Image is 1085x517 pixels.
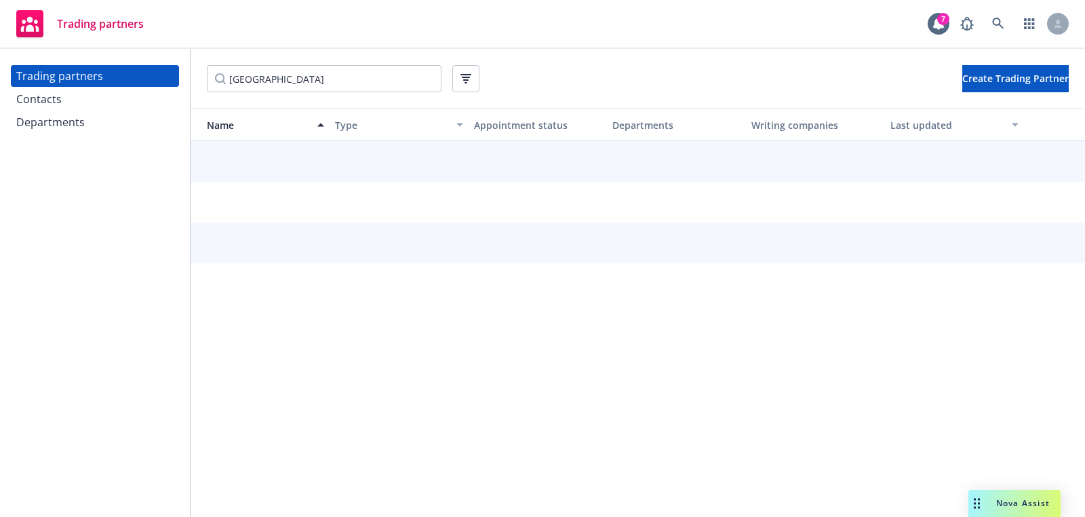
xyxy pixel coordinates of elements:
input: Filter by keyword... [207,65,441,92]
div: Departments [612,118,741,132]
div: Type [335,118,448,132]
div: Trading partners [16,65,103,87]
a: Trading partners [11,5,149,43]
button: Name [191,109,330,141]
a: Search [985,10,1012,37]
a: Switch app [1016,10,1043,37]
div: Last updated [890,118,1004,132]
div: Name [196,118,309,132]
div: 7 [937,10,949,22]
a: Report a Bug [953,10,981,37]
div: Departments [16,111,85,133]
div: Appointment status [474,118,602,132]
a: Trading partners [11,65,179,87]
div: Writing companies [751,118,880,132]
div: Drag to move [968,490,985,517]
span: Create Trading Partner [962,72,1069,85]
button: Last updated [885,109,1024,141]
button: Create Trading Partner [962,65,1069,92]
button: Writing companies [746,109,885,141]
a: Departments [11,111,179,133]
button: Nova Assist [968,490,1061,517]
div: Contacts [16,88,62,110]
a: Contacts [11,88,179,110]
button: Type [330,109,469,141]
button: Appointment status [469,109,608,141]
span: Nova Assist [996,497,1050,509]
span: Trading partners [57,18,144,29]
button: Departments [607,109,746,141]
